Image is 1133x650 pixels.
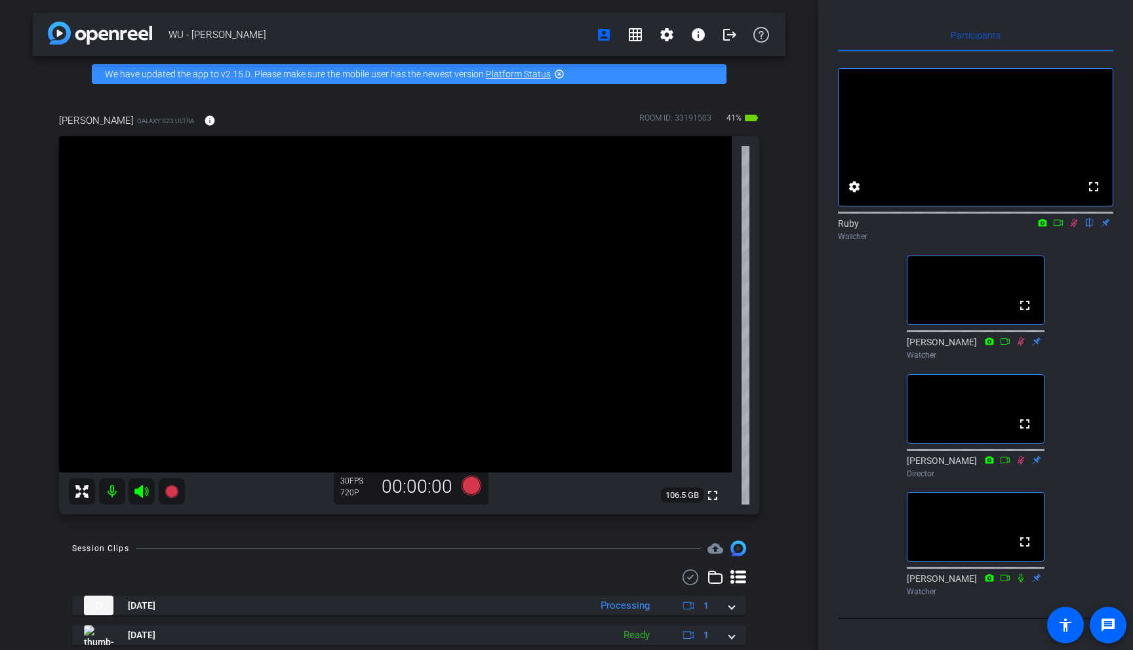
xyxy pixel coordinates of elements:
span: [DATE] [128,628,155,642]
div: [PERSON_NAME] [907,572,1044,598]
div: ROOM ID: 33191503 [639,112,711,131]
span: Galaxy S23 Ultra [137,116,194,126]
mat-icon: cloud_upload [707,541,723,556]
mat-icon: fullscreen [1017,297,1033,313]
mat-icon: info [690,27,706,43]
img: Session clips [730,541,746,556]
mat-icon: fullscreen [1017,416,1033,432]
span: [PERSON_NAME] [59,113,134,128]
div: [PERSON_NAME] [907,454,1044,480]
div: We have updated the app to v2.15.0. Please make sure the mobile user has the newest version. [92,64,726,84]
img: thumb-nail [84,625,113,645]
span: Destinations for your clips [707,541,723,556]
span: WU - [PERSON_NAME] [169,22,588,48]
div: Watcher [838,231,1113,242]
a: Platform Status [486,69,551,79]
mat-icon: flip [1082,216,1098,228]
span: 106.5 GB [661,487,704,503]
mat-expansion-panel-header: thumb-nail[DATE]Ready1 [72,625,746,645]
mat-expansion-panel-header: thumb-nail[DATE]Processing1 [72,596,746,615]
div: 30 [340,476,373,486]
mat-icon: grid_on [627,27,643,43]
div: Director [907,468,1044,480]
span: [DATE] [128,599,155,613]
span: Participants [951,31,1001,40]
div: 00:00:00 [373,476,461,498]
div: 720P [340,487,373,498]
div: Watcher [907,349,1044,361]
span: 1 [704,628,709,642]
div: Watcher [907,586,1044,598]
mat-icon: fullscreen [1086,179,1102,195]
mat-icon: battery_std [744,110,759,126]
span: 1 [704,599,709,613]
mat-icon: highlight_off [554,69,565,79]
mat-icon: fullscreen [1017,534,1033,550]
mat-icon: account_box [596,27,612,43]
mat-icon: logout [722,27,738,43]
mat-icon: accessibility [1058,617,1073,633]
img: thumb-nail [84,596,113,615]
div: Session Clips [72,542,129,555]
div: Ready [617,628,656,643]
mat-icon: message [1100,617,1116,633]
div: Ruby [838,217,1113,242]
mat-icon: settings [846,179,862,195]
mat-icon: fullscreen [705,487,721,503]
span: FPS [349,476,363,486]
mat-icon: settings [659,27,675,43]
div: Processing [594,598,656,613]
img: app-logo [48,22,152,45]
span: 41% [725,107,744,128]
div: [PERSON_NAME] [907,335,1044,361]
mat-icon: info [204,115,216,126]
